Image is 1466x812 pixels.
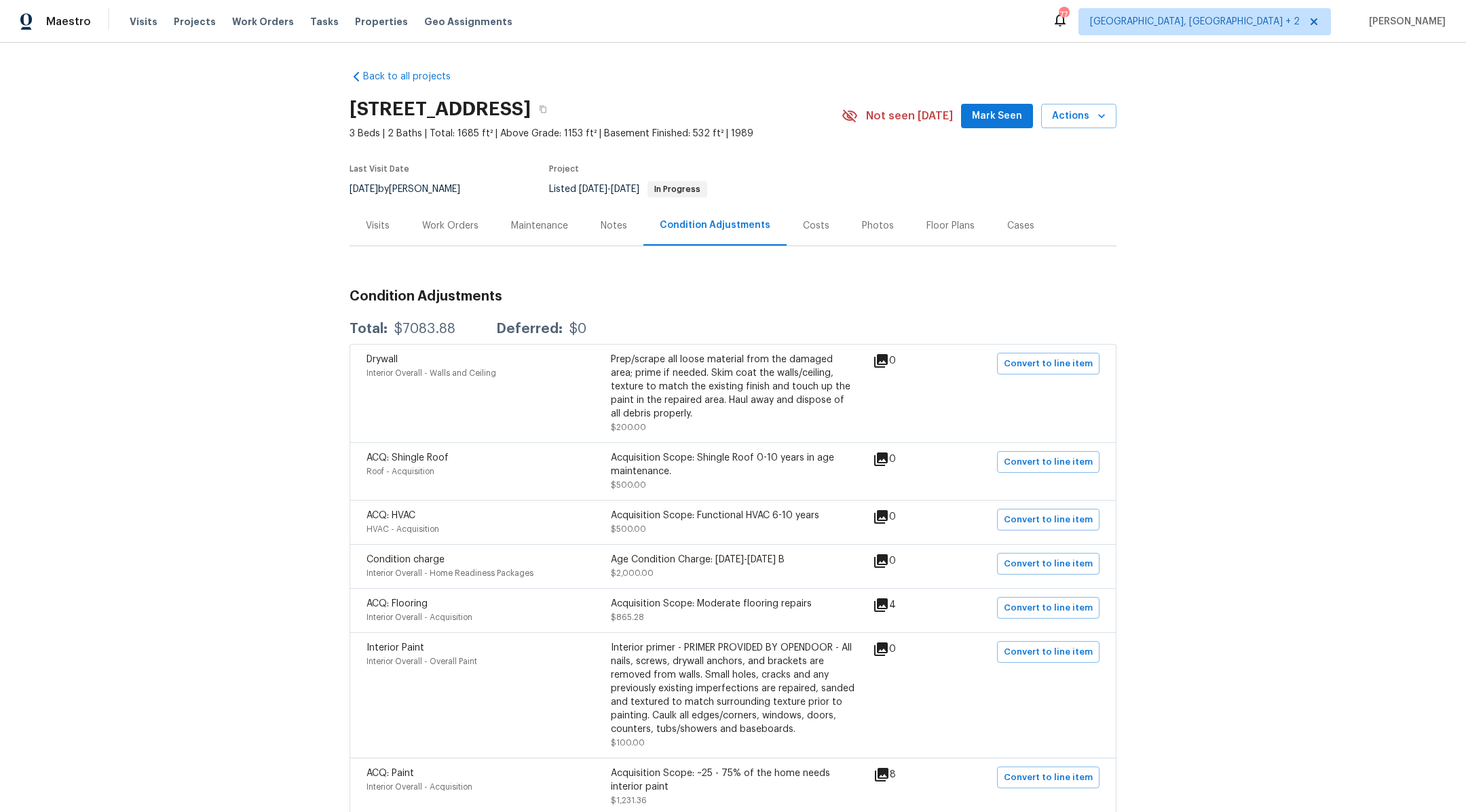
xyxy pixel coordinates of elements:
span: $2,000.00 [611,569,654,577]
div: Costs [803,219,829,233]
button: Convert to line item [997,451,1099,473]
span: Interior Paint [366,643,424,653]
div: Prep/scrape all loose material from the damaged area; prime if needed. Skim coat the walls/ceilin... [611,353,855,421]
div: Acquisition Scope: ~25 - 75% of the home needs interior paint [611,767,855,794]
div: Visits [366,219,390,233]
span: $1,231.36 [611,796,647,805]
div: Deferred: [496,322,563,336]
span: Interior Overall - Acquisition [366,613,472,621]
div: Acquisition Scope: Shingle Roof 0-10 years in age maintenance. [611,451,855,478]
div: $0 [569,322,586,336]
span: $865.28 [611,613,644,621]
span: Convert to line item [1004,512,1093,528]
span: Mark Seen [972,108,1022,125]
span: Tasks [310,17,339,26]
div: 0 [873,553,939,569]
span: Drywall [366,355,398,364]
span: [DATE] [579,185,607,194]
span: Actions [1052,108,1106,125]
h2: [STREET_ADDRESS] [350,102,531,116]
div: by [PERSON_NAME] [350,181,476,197]
div: Notes [601,219,627,233]
span: [PERSON_NAME] [1364,15,1446,28]
span: Not seen [DATE] [866,109,953,123]
div: Acquisition Scope: Functional HVAC 6-10 years [611,509,855,522]
div: 0 [873,641,939,657]
span: Convert to line item [1004,600,1093,616]
button: Convert to line item [997,597,1099,619]
div: 4 [873,597,939,613]
span: $200.00 [611,423,646,431]
span: Properties [355,15,408,28]
h3: Condition Adjustments [350,290,1116,303]
span: [DATE] [611,185,639,194]
div: 8 [873,767,939,783]
span: Convert to line item [1004,455,1093,470]
span: $500.00 [611,525,646,533]
div: Photos [862,219,894,233]
span: [GEOGRAPHIC_DATA], [GEOGRAPHIC_DATA] + 2 [1090,15,1300,28]
button: Actions [1041,104,1116,129]
a: Back to all projects [350,70,480,83]
button: Mark Seen [961,104,1033,129]
div: Acquisition Scope: Moderate flooring repairs [611,597,855,611]
span: Geo Assignments [424,15,512,28]
div: Total: [350,322,388,336]
span: Last Visit Date [350,165,409,173]
span: Convert to line item [1004,644,1093,660]
span: Projects [174,15,216,28]
span: [DATE] [350,185,378,194]
span: Project [549,165,579,173]
span: Visits [130,15,157,28]
span: HVAC - Acquisition [366,525,439,533]
div: $7083.88 [394,322,455,336]
span: 3 Beds | 2 Baths | Total: 1685 ft² | Above Grade: 1153 ft² | Basement Finished: 532 ft² | 1989 [350,127,842,140]
span: ACQ: Flooring [366,599,428,608]
span: Convert to line item [1004,556,1093,572]
span: Work Orders [232,15,294,28]
span: Interior Overall - Overall Paint [366,657,477,665]
div: 77 [1059,8,1068,22]
span: Listed [549,185,707,194]
button: Copy Address [531,97,555,121]
div: 0 [873,353,939,369]
div: 0 [873,451,939,467]
span: Convert to line item [1004,356,1093,372]
span: ACQ: HVAC [366,511,415,520]
span: Interior Overall - Walls and Ceiling [366,369,496,377]
div: Work Orders [422,219,478,233]
div: Cases [1007,219,1034,233]
div: Condition Adjustments [660,218,770,232]
span: - [579,185,639,194]
button: Convert to line item [997,553,1099,575]
div: Interior primer - PRIMER PROVIDED BY OPENDOOR - All nails, screws, drywall anchors, and brackets ... [611,641,855,736]
span: Interior Overall - Acquisition [366,783,472,791]
button: Convert to line item [997,641,1099,663]
span: ACQ: Shingle Roof [366,453,449,463]
span: Maestro [46,15,91,28]
span: Roof - Acquisition [366,467,434,476]
span: Condition charge [366,555,445,564]
div: 0 [873,509,939,525]
button: Convert to line item [997,767,1099,788]
button: Convert to line item [997,353,1099,374]
span: Convert to line item [1004,770,1093,786]
span: Interior Overall - Home Readiness Packages [366,569,533,577]
span: ACQ: Paint [366,769,414,778]
div: Floor Plans [926,219,975,233]
div: Age Condition Charge: [DATE]-[DATE] B [611,553,855,566]
span: $500.00 [611,481,646,489]
button: Convert to line item [997,509,1099,530]
div: Maintenance [511,219,568,233]
span: In Progress [649,185,706,193]
span: $100.00 [611,739,645,747]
